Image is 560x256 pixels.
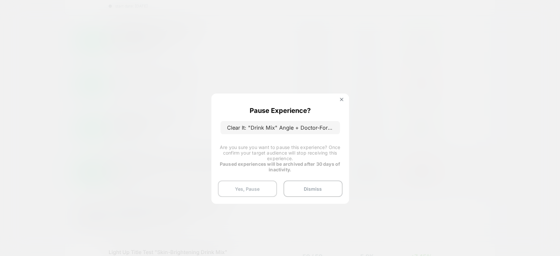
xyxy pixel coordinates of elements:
[220,144,340,161] span: Are you sure you want to pause this experience? Once confirm your target audience will stop recei...
[220,121,340,134] p: Clear It: "Drink Mix" Angle + Doctor-Formulated
[250,107,311,115] p: Pause Experience?
[220,161,340,172] strong: Paused experiences will be archived after 30 days of inactivity.
[218,181,277,197] button: Yes, Pause
[283,181,342,197] button: Dismiss
[340,98,343,101] img: close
